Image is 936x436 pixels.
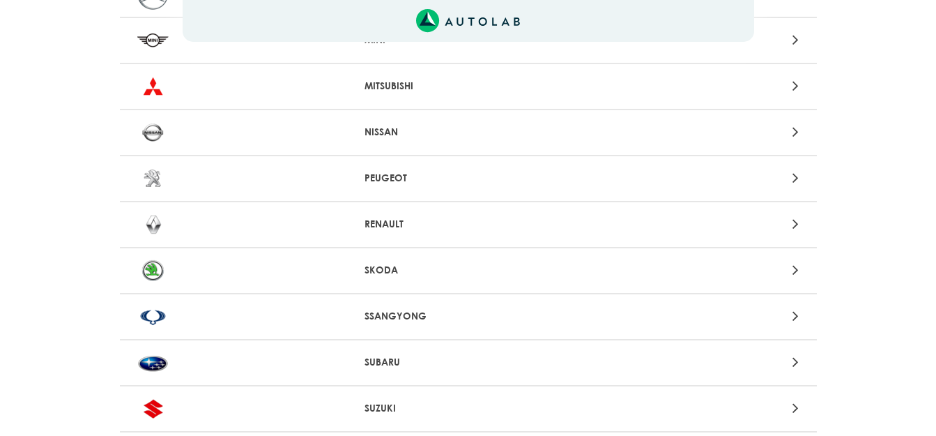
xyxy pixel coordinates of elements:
p: RENAULT [365,217,571,232]
p: PEUGEOT [365,171,571,186]
p: NISSAN [365,125,571,140]
img: NISSAN [137,117,169,148]
p: MITSUBISHI [365,79,571,93]
p: SUBARU [365,355,571,370]
img: SKODA [137,255,169,286]
img: SUBARU [137,347,169,378]
img: SUZUKI [137,393,169,424]
img: MINI [137,25,169,56]
img: PEUGEOT [137,163,169,194]
img: SSANGYONG [137,301,169,332]
p: SUZUKI [365,401,571,416]
img: RENAULT [137,209,169,240]
a: Link al sitio de autolab [416,13,520,27]
p: SSANGYONG [365,309,571,324]
img: MITSUBISHI [137,71,169,102]
p: SKODA [365,263,571,278]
